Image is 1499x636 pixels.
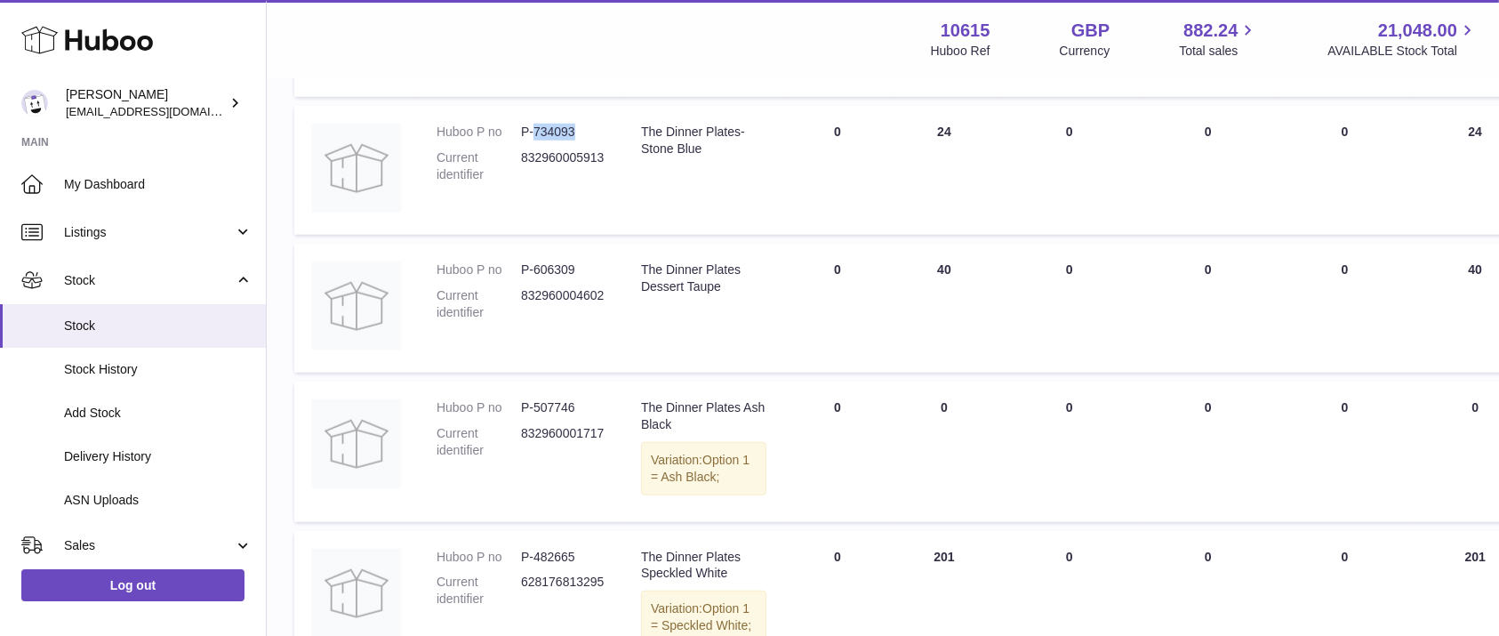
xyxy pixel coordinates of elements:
[931,43,990,60] div: Huboo Ref
[21,569,244,601] a: Log out
[941,19,990,43] strong: 10615
[641,124,766,157] div: The Dinner Plates- Stone Blue
[521,399,605,416] dd: P-507746
[521,262,605,278] dd: P-606309
[1378,19,1457,43] span: 21,048.00
[998,244,1142,373] td: 0
[1183,19,1238,43] span: 882.24
[1342,550,1349,564] span: 0
[1142,382,1275,522] td: 0
[1060,43,1110,60] div: Currency
[437,124,521,141] dt: Huboo P no
[521,287,605,321] dd: 832960004602
[641,442,766,495] div: Variation:
[437,149,521,183] dt: Current identifier
[651,453,749,484] span: Option 1 = Ash Black;
[64,405,253,422] span: Add Stock
[891,382,998,522] td: 0
[521,124,605,141] dd: P-734093
[312,399,401,488] img: product image
[64,224,234,241] span: Listings
[521,549,605,566] dd: P-482665
[437,549,521,566] dt: Huboo P no
[998,382,1142,522] td: 0
[641,549,766,583] div: The Dinner Plates Speckled White
[64,318,253,334] span: Stock
[64,448,253,465] span: Delivery History
[21,90,48,117] img: internalAdmin-10615@internal.huboo.com
[521,149,605,183] dd: 832960005913
[521,574,605,608] dd: 628176813295
[1327,43,1478,60] span: AVAILABLE Stock Total
[64,492,253,509] span: ASN Uploads
[998,106,1142,235] td: 0
[66,104,261,118] span: [EMAIL_ADDRESS][DOMAIN_NAME]
[437,399,521,416] dt: Huboo P no
[521,425,605,459] dd: 832960001717
[1342,262,1349,277] span: 0
[312,262,401,350] img: product image
[784,106,891,235] td: 0
[891,244,998,373] td: 40
[1342,400,1349,415] span: 0
[437,287,521,321] dt: Current identifier
[1142,106,1275,235] td: 0
[1179,19,1258,60] a: 882.24 Total sales
[1342,125,1349,139] span: 0
[64,272,234,289] span: Stock
[66,86,226,120] div: [PERSON_NAME]
[1327,19,1478,60] a: 21,048.00 AVAILABLE Stock Total
[641,399,766,433] div: The Dinner Plates Ash Black
[437,425,521,459] dt: Current identifier
[1142,244,1275,373] td: 0
[891,106,998,235] td: 24
[1071,19,1110,43] strong: GBP
[784,244,891,373] td: 0
[784,382,891,522] td: 0
[64,361,253,378] span: Stock History
[64,176,253,193] span: My Dashboard
[312,124,401,213] img: product image
[437,574,521,608] dt: Current identifier
[1179,43,1258,60] span: Total sales
[641,262,766,295] div: The Dinner Plates Dessert Taupe
[64,537,234,554] span: Sales
[437,262,521,278] dt: Huboo P no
